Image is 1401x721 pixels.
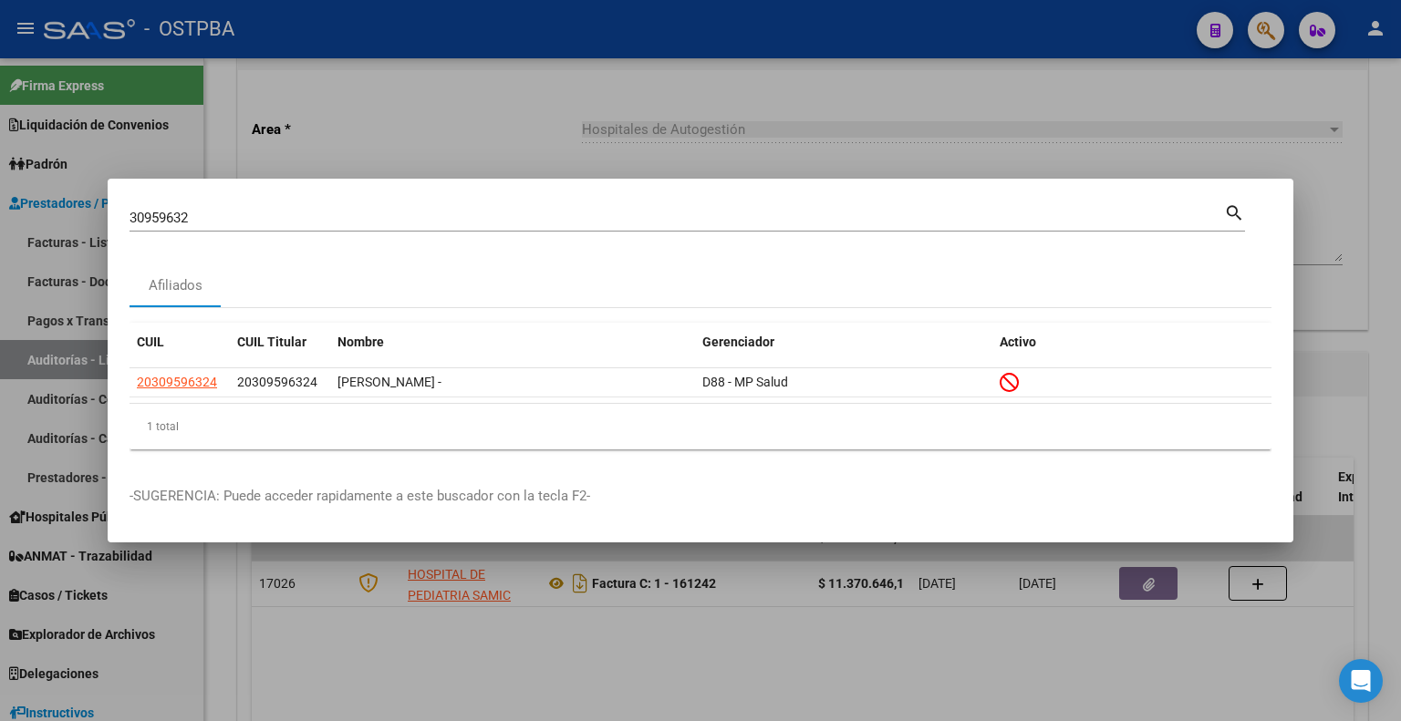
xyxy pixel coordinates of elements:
div: [PERSON_NAME] - [337,372,688,393]
span: 20309596324 [137,375,217,389]
div: Open Intercom Messenger [1339,659,1383,703]
datatable-header-cell: CUIL [130,323,230,362]
span: CUIL Titular [237,335,306,349]
datatable-header-cell: Activo [992,323,1271,362]
mat-icon: search [1224,201,1245,222]
div: Afiliados [149,275,202,296]
span: Gerenciador [702,335,774,349]
span: Activo [1000,335,1036,349]
span: 20309596324 [237,375,317,389]
datatable-header-cell: CUIL Titular [230,323,330,362]
span: CUIL [137,335,164,349]
p: -SUGERENCIA: Puede acceder rapidamente a este buscador con la tecla F2- [130,486,1271,507]
span: Nombre [337,335,384,349]
datatable-header-cell: Gerenciador [695,323,992,362]
datatable-header-cell: Nombre [330,323,695,362]
div: 1 total [130,404,1271,449]
span: D88 - MP Salud [702,375,788,389]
